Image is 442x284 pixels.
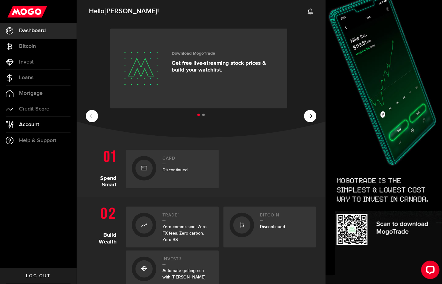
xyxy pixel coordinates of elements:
[172,51,278,56] h3: Download MogoTrade
[126,207,219,247] a: Trade1Zero commission. Zero FX fees. Zero carbon. Zero BS.
[162,213,213,221] h2: Trade
[162,167,188,173] span: Discontinued
[162,257,213,265] h2: Invest
[19,75,33,80] span: Loans
[162,224,207,242] span: Zero commission. Zero FX fees. Zero carbon. Zero BS.
[19,44,36,49] span: Bitcoin
[416,258,442,284] iframe: LiveChat chat widget
[26,274,50,278] span: Log out
[223,207,317,247] a: BitcoinDiscontinued
[260,224,285,229] span: Discontinued
[89,5,159,18] span: Hello !
[162,156,213,164] h2: Card
[162,268,205,280] span: Automate getting rich with [PERSON_NAME]
[110,29,287,108] a: Download MogoTrade Get free live-streaming stock prices & build your watchlist.
[19,91,43,96] span: Mortgage
[260,213,311,221] h2: Bitcoin
[19,122,39,127] span: Account
[19,138,56,143] span: Help & Support
[105,7,157,15] span: [PERSON_NAME]
[172,60,278,73] p: Get free live-streaming stock prices & build your watchlist.
[179,257,181,260] sup: 2
[19,59,34,65] span: Invest
[126,150,219,188] a: CardDiscontinued
[19,28,46,33] span: Dashboard
[86,147,121,188] h1: Spend Smart
[19,106,49,112] span: Credit Score
[178,213,180,216] sup: 1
